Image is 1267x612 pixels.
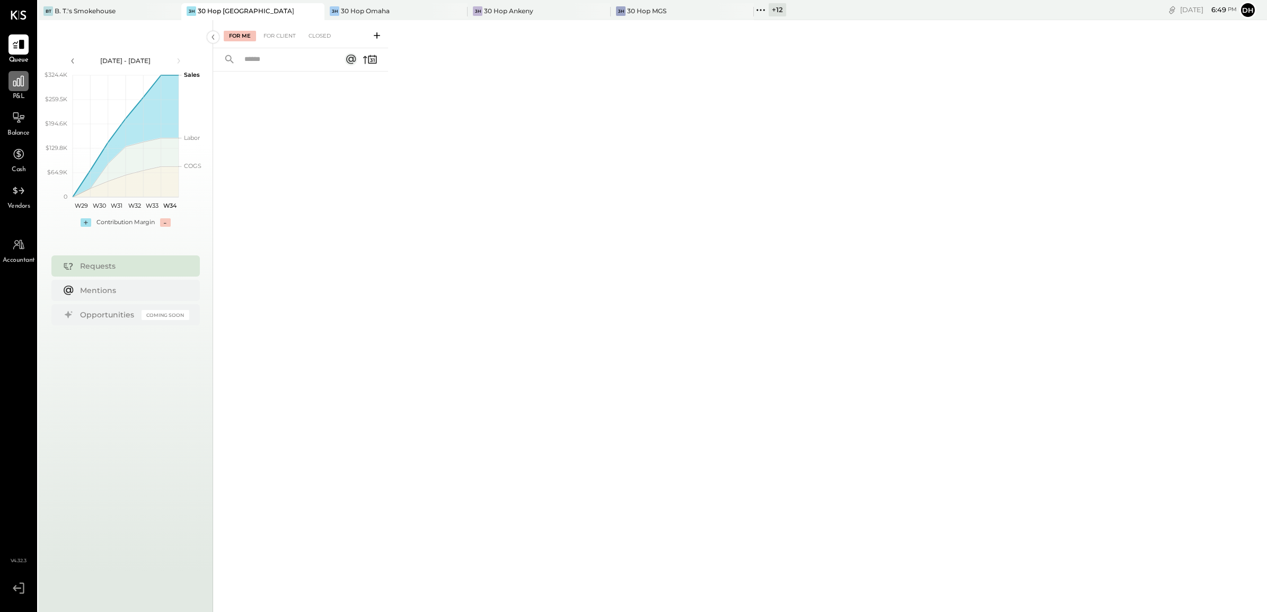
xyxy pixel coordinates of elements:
[96,218,155,227] div: Contribution Margin
[92,202,105,209] text: W30
[47,168,67,176] text: $64.9K
[9,56,29,65] span: Queue
[160,218,171,227] div: -
[341,6,390,15] div: 30 Hop Omaha
[46,144,67,152] text: $129.8K
[80,261,184,271] div: Requests
[484,6,533,15] div: 30 Hop Ankeny
[1239,2,1256,19] button: Dh
[1,71,37,102] a: P&L
[163,202,177,209] text: W34
[616,6,626,16] div: 3H
[198,6,294,15] div: 30 Hop [GEOGRAPHIC_DATA]
[627,6,666,15] div: 30 Hop MGS
[1,34,37,65] a: Queue
[12,165,25,175] span: Cash
[769,3,786,16] div: + 12
[81,56,171,65] div: [DATE] - [DATE]
[146,202,159,209] text: W33
[187,6,196,16] div: 3H
[258,31,301,41] div: For Client
[80,285,184,296] div: Mentions
[45,71,67,78] text: $324.4K
[111,202,122,209] text: W31
[7,202,30,211] span: Vendors
[45,120,67,127] text: $194.6K
[64,193,67,200] text: 0
[142,310,189,320] div: Coming Soon
[1167,4,1177,15] div: copy link
[184,71,200,78] text: Sales
[1,235,37,265] a: Accountant
[43,6,53,16] div: BT
[3,256,35,265] span: Accountant
[80,309,136,320] div: Opportunities
[1180,5,1237,15] div: [DATE]
[224,31,256,41] div: For Me
[184,134,200,141] text: Labor
[1,144,37,175] a: Cash
[75,202,88,209] text: W29
[1,108,37,138] a: Balance
[1,181,37,211] a: Vendors
[13,92,25,102] span: P&L
[184,162,201,170] text: COGS
[55,6,116,15] div: B. T.'s Smokehouse
[7,129,30,138] span: Balance
[303,31,336,41] div: Closed
[473,6,482,16] div: 3H
[81,218,91,227] div: +
[45,95,67,103] text: $259.5K
[330,6,339,16] div: 3H
[128,202,140,209] text: W32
